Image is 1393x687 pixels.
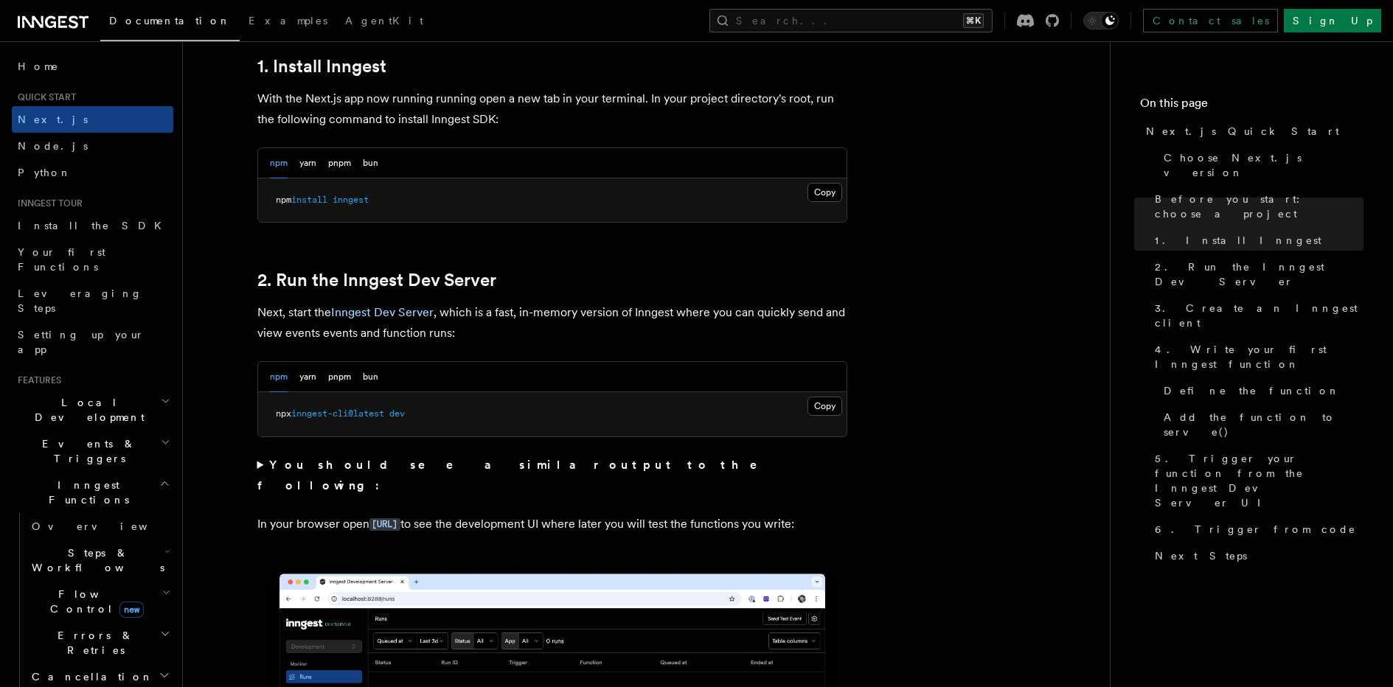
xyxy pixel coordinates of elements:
span: Cancellation [26,669,153,684]
a: Next Steps [1149,543,1364,569]
button: Events & Triggers [12,430,173,472]
a: 1. Install Inngest [1149,227,1364,254]
span: Features [12,374,61,386]
a: Documentation [100,4,240,41]
a: Home [12,53,173,80]
a: 4. Write your first Inngest function [1149,336,1364,377]
button: Local Development [12,389,173,430]
span: 2. Run the Inngest Dev Server [1155,259,1364,289]
button: Errors & Retries [26,622,173,663]
p: Next, start the , which is a fast, in-memory version of Inngest where you can quickly send and vi... [257,302,847,343]
a: Inngest Dev Server [331,305,434,319]
span: Leveraging Steps [18,287,142,314]
button: npm [270,148,288,178]
a: Overview [26,513,173,540]
span: dev [389,408,405,419]
button: npm [270,362,288,392]
span: install [291,195,327,205]
summary: You should see a similar output to the following: [257,455,847,496]
span: 3. Create an Inngest client [1155,301,1364,330]
p: In your browser open to see the development UI where later you will test the functions you write: [257,514,847,535]
button: Copy [807,397,842,416]
span: Choose Next.js version [1164,150,1364,180]
button: Flow Controlnew [26,581,173,622]
a: Python [12,159,173,186]
code: [URL] [369,518,400,531]
span: Next Steps [1155,548,1247,563]
a: 2. Run the Inngest Dev Server [257,270,496,290]
strong: You should see a similar output to the following: [257,458,779,492]
button: bun [363,148,378,178]
span: Define the function [1164,383,1340,398]
span: Inngest tour [12,198,83,209]
span: Home [18,59,59,74]
a: Before you start: choose a project [1149,186,1364,227]
a: 1. Install Inngest [257,56,386,77]
button: Steps & Workflows [26,540,173,581]
span: Node.js [18,140,88,152]
p: With the Next.js app now running running open a new tab in your terminal. In your project directo... [257,88,847,130]
span: 5. Trigger your function from the Inngest Dev Server UI [1155,451,1364,510]
span: Next.js Quick Start [1146,124,1339,139]
span: inngest [333,195,369,205]
span: 1. Install Inngest [1155,233,1321,248]
a: Next.js [12,106,173,133]
button: pnpm [328,362,351,392]
a: Your first Functions [12,239,173,280]
button: Toggle dark mode [1083,12,1119,29]
span: Inngest Functions [12,478,159,507]
span: AgentKit [345,15,423,27]
a: 5. Trigger your function from the Inngest Dev Server UI [1149,445,1364,516]
span: inngest-cli@latest [291,408,384,419]
span: new [119,601,144,618]
a: Install the SDK [12,212,173,239]
button: bun [363,362,378,392]
kbd: ⌘K [963,13,984,28]
span: 4. Write your first Inngest function [1155,342,1364,372]
button: pnpm [328,148,351,178]
a: 3. Create an Inngest client [1149,295,1364,336]
span: Local Development [12,395,161,425]
a: Contact sales [1143,9,1278,32]
a: Node.js [12,133,173,159]
button: yarn [299,362,316,392]
span: Steps & Workflows [26,545,164,575]
span: Before you start: choose a project [1155,192,1364,221]
h4: On this page [1140,94,1364,118]
a: Define the function [1158,377,1364,404]
a: Add the function to serve() [1158,404,1364,445]
a: AgentKit [336,4,432,40]
span: Events & Triggers [12,436,161,466]
button: Copy [807,183,842,202]
span: Documentation [109,15,231,27]
span: Add the function to serve() [1164,410,1364,439]
a: Sign Up [1284,9,1381,32]
button: Inngest Functions [12,472,173,513]
a: Next.js Quick Start [1140,118,1364,144]
button: yarn [299,148,316,178]
span: Examples [249,15,327,27]
span: npm [276,195,291,205]
button: Search...⌘K [709,9,993,32]
span: Your first Functions [18,246,105,273]
span: Overview [32,520,184,532]
span: Flow Control [26,587,162,616]
span: npx [276,408,291,419]
span: Errors & Retries [26,628,160,658]
a: Choose Next.js version [1158,144,1364,186]
span: Quick start [12,91,76,103]
span: Setting up your app [18,329,145,355]
span: 6. Trigger from code [1155,522,1356,537]
a: [URL] [369,517,400,531]
a: Setting up your app [12,321,173,363]
span: Install the SDK [18,220,170,231]
a: Examples [240,4,336,40]
a: 6. Trigger from code [1149,516,1364,543]
span: Next.js [18,114,88,125]
a: Leveraging Steps [12,280,173,321]
a: 2. Run the Inngest Dev Server [1149,254,1364,295]
span: Python [18,167,72,178]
